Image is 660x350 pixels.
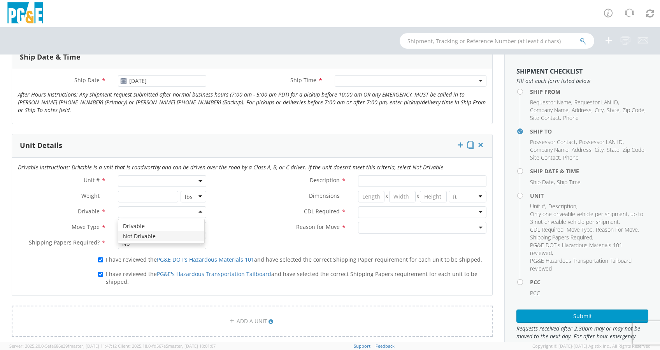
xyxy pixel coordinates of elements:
a: Feedback [376,343,395,349]
span: Ship Time [290,76,316,84]
input: Width [389,191,416,202]
span: Server: 2025.20.0-5efa686e39f [9,343,117,349]
span: X [416,191,420,202]
span: State [607,106,620,114]
li: , [595,106,605,114]
li: , [579,138,624,146]
li: , [530,226,565,234]
span: Unit # [530,202,545,210]
li: , [530,241,646,257]
span: Address [572,146,592,153]
span: I have reviewed the and have selected the correct Shipping Papers requirement for each unit to be... [106,270,477,285]
li: , [572,106,593,114]
span: PCC [530,289,540,297]
li: , [548,202,577,210]
li: , [530,178,555,186]
span: Ship Date [530,178,554,186]
li: , [607,106,621,114]
a: Support [354,343,370,349]
h4: Ship To [530,128,648,134]
span: Phone [563,114,579,121]
span: Address [572,106,592,114]
li: , [530,114,561,122]
li: , [595,146,605,154]
span: Site Contact [530,114,560,121]
span: Weight [81,192,100,199]
span: Requests received after 2:30pm may or may not be moved to the next day. For after hour emergency ... [516,325,648,348]
span: State [607,146,620,153]
span: master, [DATE] 10:01:07 [168,343,216,349]
img: pge-logo-06675f144f4cfa6a6814.png [6,2,45,25]
li: , [530,98,572,106]
a: ADD A UNIT [12,306,493,337]
span: Company Name [530,106,569,114]
span: Description [310,176,340,184]
span: City [595,146,604,153]
li: , [607,146,621,154]
span: I have reviewed the and have selected the correct Shipping Paper requirement for each unit to be ... [106,256,482,263]
input: Shipment, Tracking or Reference Number (at least 4 chars) [400,33,594,49]
li: , [530,234,593,241]
span: CDL Required [530,226,563,233]
a: PG&E's Hazardous Transportation Tailboard [157,270,271,278]
h3: Unit Details [20,142,62,149]
h4: PCC [530,279,648,285]
div: Not Drivable [118,231,204,241]
li: , [530,202,546,210]
li: , [530,154,561,162]
span: Possessor Contact [530,138,576,146]
input: Height [420,191,446,202]
h3: Ship Date & Time [20,53,81,61]
span: City [595,106,604,114]
strong: Shipment Checklist [516,67,583,76]
span: Fill out each form listed below [516,77,648,85]
h4: Ship Date & Time [530,168,648,174]
span: Dimensions [309,192,340,199]
span: Shipping Papers Required? [29,239,100,246]
span: master, [DATE] 11:47:12 [69,343,117,349]
input: I have reviewed thePG&E's Hazardous Transportation Tailboardand have selected the correct Shippin... [98,272,103,277]
li: , [574,98,619,106]
div: Drivable [118,221,204,231]
span: CDL Required [304,208,340,215]
span: Phone [563,154,579,161]
span: Reason For Move [596,226,638,233]
span: Only one driveable vehicle per shipment, up to 3 not driveable vehicle per shipment [530,210,643,225]
li: , [596,226,639,234]
li: , [623,146,646,154]
span: Description [548,202,576,210]
i: Drivable Instructions: Drivable is a unit that is roadworthy and can be driven over the road by a... [18,164,443,171]
span: Drivable [78,208,100,215]
i: After Hours Instructions: Any shipment request submitted after normal business hours (7:00 am - 5... [18,91,486,114]
input: Length [358,191,384,202]
li: , [530,210,646,226]
li: , [567,226,594,234]
span: Shipping Papers Required [530,234,592,241]
span: Ship Date [74,76,100,84]
li: , [623,106,646,114]
span: Move Type [72,223,100,230]
span: Possessor LAN ID [579,138,623,146]
span: Move Type [567,226,593,233]
span: PG&E Hazardous Transportation Tailboard reviewed [530,257,632,272]
span: Zip Code [623,106,644,114]
span: Ship Time [557,178,581,186]
input: I have reviewed thePG&E DOT's Hazardous Materials 101and have selected the correct Shipping Paper... [98,257,103,262]
span: Unit # [84,176,100,184]
span: Reason for Move [296,223,340,230]
li: , [572,146,593,154]
li: , [530,106,570,114]
span: Client: 2025.18.0-fd567a5 [118,343,216,349]
span: X [384,191,389,202]
span: Requestor LAN ID [574,98,618,106]
span: Requestor Name [530,98,571,106]
h4: Unit [530,193,648,199]
span: PG&E DOT's Hazardous Materials 101 reviewed [530,241,622,257]
span: Copyright © [DATE]-[DATE] Agistix Inc., All Rights Reserved [532,343,651,349]
span: Site Contact [530,154,560,161]
li: , [530,138,577,146]
h4: Ship From [530,89,648,95]
span: Company Name [530,146,569,153]
span: Zip Code [623,146,644,153]
div: No [122,240,130,248]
